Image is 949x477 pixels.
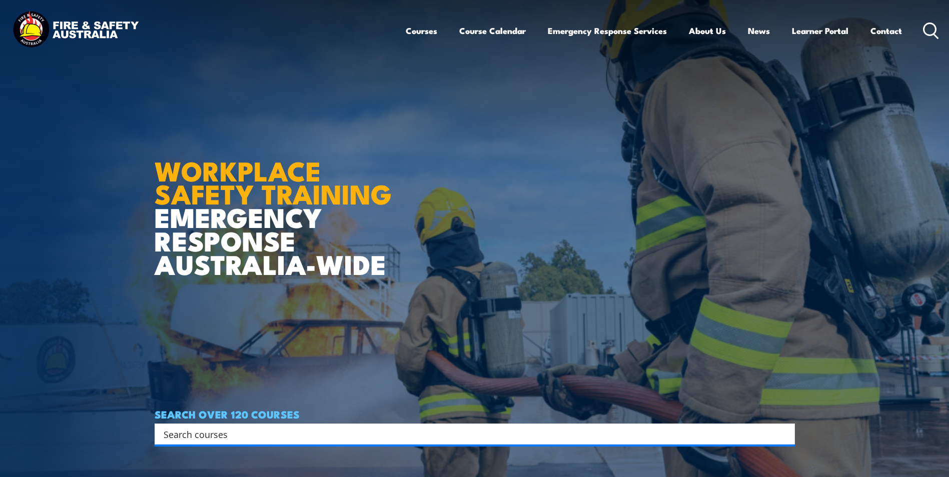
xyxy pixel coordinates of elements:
a: Course Calendar [459,17,526,44]
a: Contact [870,17,902,44]
a: Emergency Response Services [548,17,667,44]
input: Search input [164,426,773,441]
a: About Us [689,17,726,44]
h1: EMERGENCY RESPONSE AUSTRALIA-WIDE [155,133,399,275]
a: News [748,17,770,44]
form: Search form [166,427,775,441]
a: Learner Portal [792,17,848,44]
strong: WORKPLACE SAFETY TRAINING [155,149,392,214]
a: Courses [406,17,437,44]
h4: SEARCH OVER 120 COURSES [155,408,795,419]
button: Search magnifier button [777,427,791,441]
